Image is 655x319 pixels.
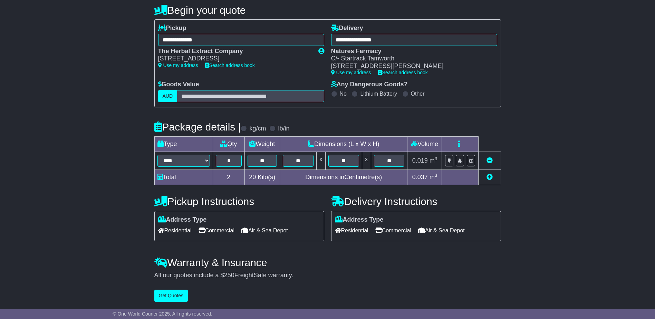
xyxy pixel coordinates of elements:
[158,25,186,32] label: Pickup
[487,174,493,181] a: Add new item
[113,311,212,317] span: © One World Courier 2025. All rights reserved.
[360,90,397,97] label: Lithium Battery
[331,81,408,88] label: Any Dangerous Goods?
[487,157,493,164] a: Remove this item
[340,90,347,97] label: No
[158,81,199,88] label: Goods Value
[205,62,255,68] a: Search address book
[412,174,428,181] span: 0.037
[199,225,234,236] span: Commercial
[154,121,241,133] h4: Package details |
[280,170,407,185] td: Dimensions in Centimetre(s)
[331,196,501,207] h4: Delivery Instructions
[224,272,234,279] span: 250
[213,170,244,185] td: 2
[331,55,490,62] div: C/- Startrack Tamworth
[411,90,425,97] label: Other
[241,225,288,236] span: Air & Sea Depot
[331,70,371,75] a: Use my address
[249,125,266,133] label: kg/cm
[158,225,192,236] span: Residential
[158,216,207,224] label: Address Type
[418,225,465,236] span: Air & Sea Depot
[154,136,213,152] td: Type
[378,70,428,75] a: Search address book
[435,156,437,161] sup: 3
[213,136,244,152] td: Qty
[407,136,442,152] td: Volume
[430,174,437,181] span: m
[249,174,256,181] span: 20
[154,170,213,185] td: Total
[244,136,280,152] td: Weight
[158,90,177,102] label: AUD
[316,152,325,170] td: x
[154,196,324,207] h4: Pickup Instructions
[331,48,490,55] div: Natures Farmacy
[154,290,188,302] button: Get Quotes
[362,152,371,170] td: x
[158,48,311,55] div: The Herbal Extract Company
[280,136,407,152] td: Dimensions (L x W x H)
[435,173,437,178] sup: 3
[331,62,490,70] div: [STREET_ADDRESS][PERSON_NAME]
[158,62,198,68] a: Use my address
[154,4,501,16] h4: Begin your quote
[244,170,280,185] td: Kilo(s)
[158,55,311,62] div: [STREET_ADDRESS]
[335,225,368,236] span: Residential
[154,257,501,268] h4: Warranty & Insurance
[331,25,363,32] label: Delivery
[375,225,411,236] span: Commercial
[430,157,437,164] span: m
[278,125,289,133] label: lb/in
[412,157,428,164] span: 0.019
[154,272,501,279] div: All our quotes include a $ FreightSafe warranty.
[335,216,384,224] label: Address Type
